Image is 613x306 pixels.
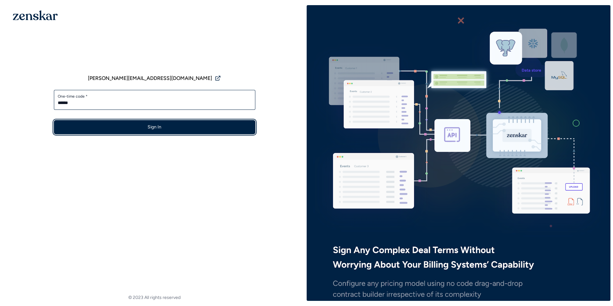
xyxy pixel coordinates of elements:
[3,294,307,301] footer: © 2023 All rights reserved
[13,10,58,20] img: 1OGAJ2xQqyY4LXKgY66KYq0eOWRCkrZdAb3gUhuVAqdWPZE9SRJmCz+oDMSn4zDLXe31Ii730ItAGKgCKgCCgCikA4Av8PJUP...
[58,94,251,99] label: One-time code *
[88,74,212,82] span: [PERSON_NAME][EMAIL_ADDRESS][DOMAIN_NAME]
[54,120,255,134] button: Sign In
